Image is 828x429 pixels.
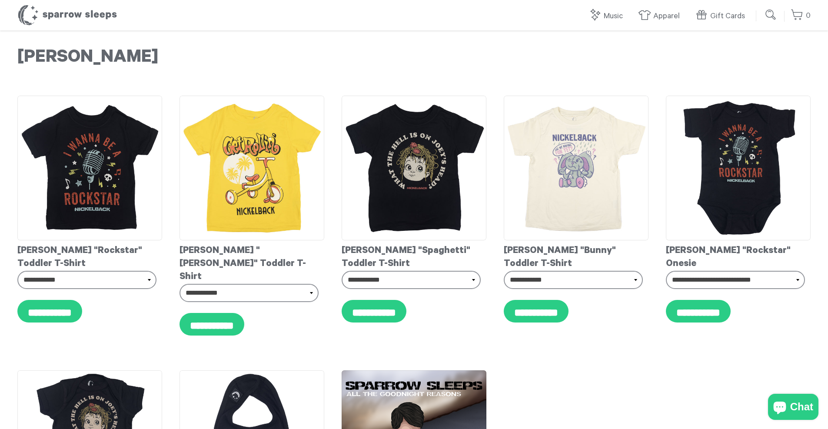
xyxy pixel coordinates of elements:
input: Submit [762,6,780,23]
div: [PERSON_NAME] "Rockstar" Toddler T-Shirt [17,240,162,271]
a: Music [589,7,627,26]
img: Nickelback-GetRollinToddlerT-shirt_grande.jpg [180,96,324,240]
a: Apparel [638,7,684,26]
div: [PERSON_NAME] "Spaghetti" Toddler T-Shirt [342,240,486,271]
img: Nickelback-Rockstaronesie_grande.jpg [666,96,811,240]
div: [PERSON_NAME] "Bunny" Toddler T-Shirt [504,240,648,271]
div: [PERSON_NAME] "[PERSON_NAME]" Toddler T-Shirt [180,240,324,284]
h1: [PERSON_NAME] [17,48,811,70]
a: Gift Cards [695,7,749,26]
img: Nickelback-RockstarToddlerT-shirt_grande.jpg [17,96,162,240]
img: Nickelback-JoeysHeadToddlerT-shirt_grande.jpg [342,96,486,240]
div: [PERSON_NAME] "Rockstar" Onesie [666,240,811,271]
a: 0 [791,7,811,25]
h1: Sparrow Sleeps [17,4,117,26]
inbox-online-store-chat: Shopify online store chat [765,394,821,422]
img: Nickelback-ArewehavingfunyetToddlerT-shirt_grande.jpg [504,96,648,240]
